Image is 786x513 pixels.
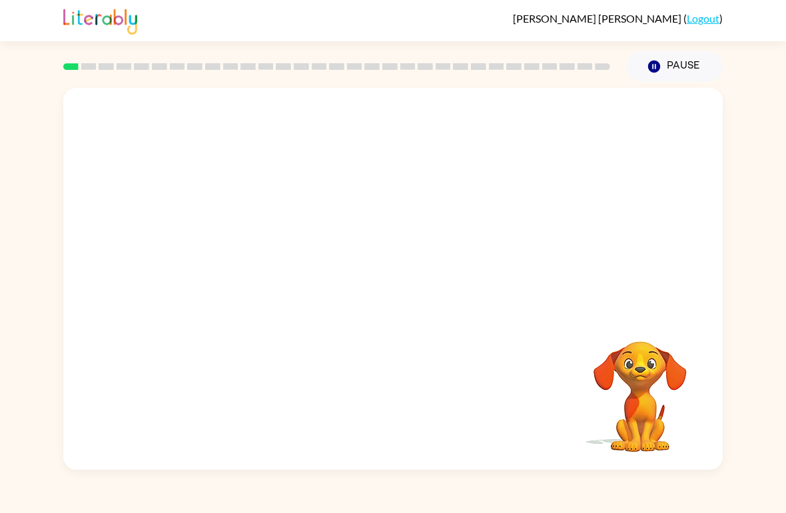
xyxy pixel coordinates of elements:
video: Your browser must support playing .mp4 files to use Literably. Please try using another browser. [574,321,707,454]
img: Literably [63,5,137,35]
a: Logout [687,12,719,25]
button: Pause [626,51,723,82]
div: ( ) [513,12,723,25]
span: [PERSON_NAME] [PERSON_NAME] [513,12,683,25]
